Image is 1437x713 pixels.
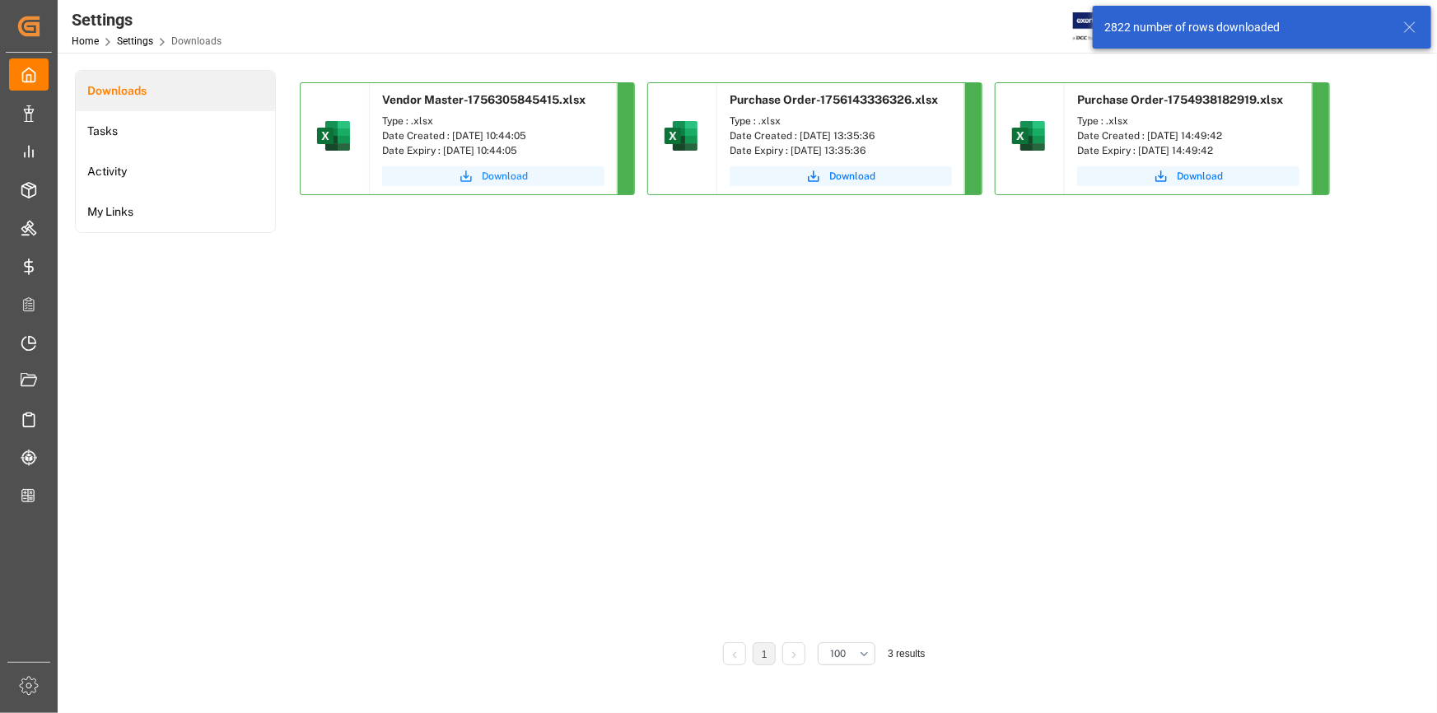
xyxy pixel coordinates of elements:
button: Download [382,166,604,186]
a: My Links [76,192,275,232]
img: Exertis%20JAM%20-%20Email%20Logo.jpg_1722504956.jpg [1073,12,1130,41]
a: Activity [76,151,275,192]
li: 1 [753,642,776,665]
div: Type : .xlsx [730,114,952,128]
span: Download [1177,169,1223,184]
div: Date Expiry : [DATE] 13:35:36 [730,143,952,158]
a: 1 [762,649,767,660]
button: Download [1077,166,1299,186]
span: Download [829,169,875,184]
span: 3 results [888,648,925,659]
img: microsoft-excel-2019--v1.png [314,116,353,156]
span: 100 [830,646,846,661]
span: Download [482,169,528,184]
li: Next Page [782,642,805,665]
button: open menu [818,642,875,665]
a: Downloads [76,71,275,111]
img: microsoft-excel-2019--v1.png [661,116,701,156]
span: Purchase Order-1756143336326.xlsx [730,93,938,106]
div: 2822 number of rows downloaded [1104,19,1388,36]
li: Previous Page [723,642,746,665]
span: Purchase Order-1754938182919.xlsx [1077,93,1283,106]
div: Date Expiry : [DATE] 14:49:42 [1077,143,1299,158]
a: Home [72,35,99,47]
a: Settings [117,35,153,47]
div: Type : .xlsx [382,114,604,128]
div: Type : .xlsx [1077,114,1299,128]
span: Vendor Master-1756305845415.xlsx [382,93,586,106]
div: Date Expiry : [DATE] 10:44:05 [382,143,604,158]
a: Tasks [76,111,275,151]
div: Settings [72,7,222,32]
img: microsoft-excel-2019--v1.png [1009,116,1048,156]
button: Download [730,166,952,186]
div: Date Created : [DATE] 14:49:42 [1077,128,1299,143]
div: Date Created : [DATE] 10:44:05 [382,128,604,143]
div: Date Created : [DATE] 13:35:36 [730,128,952,143]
